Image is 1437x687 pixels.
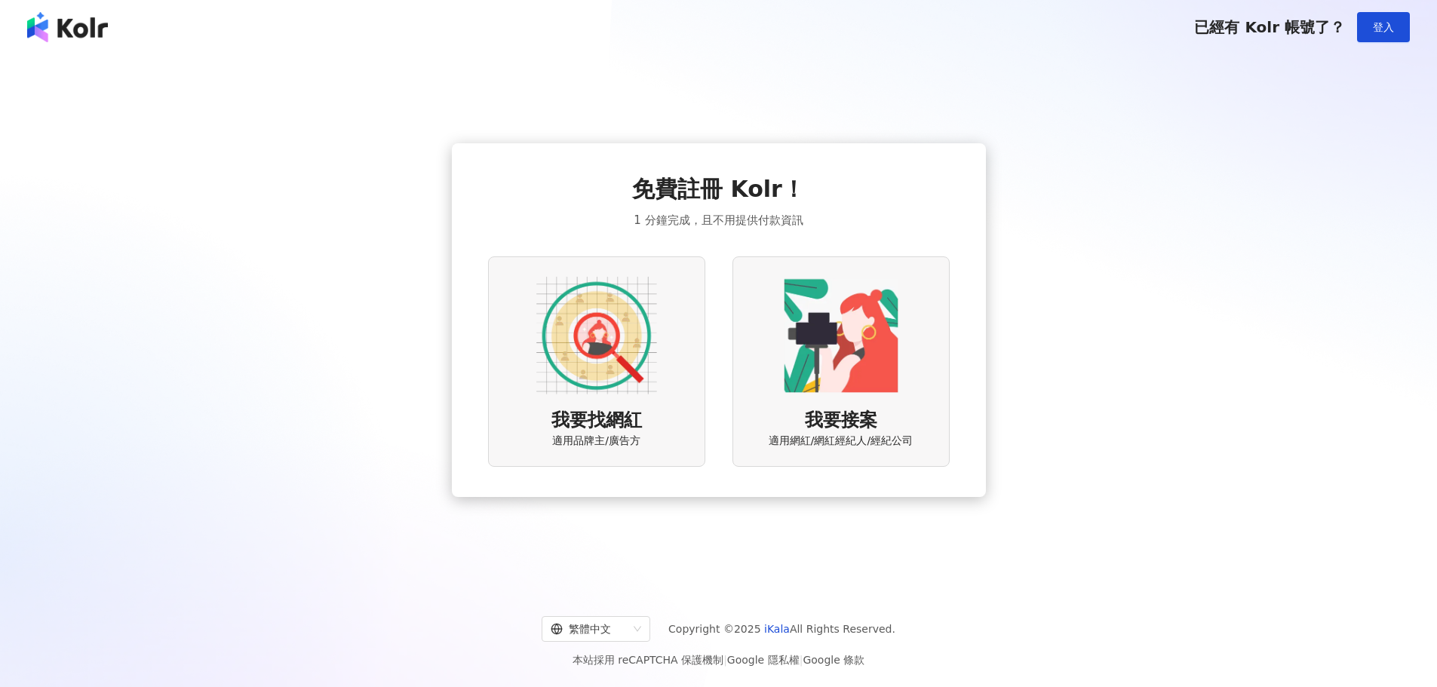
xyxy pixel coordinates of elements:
button: 登入 [1357,12,1410,42]
span: | [723,654,727,666]
span: 我要找網紅 [551,408,642,434]
span: 1 分鐘完成，且不用提供付款資訊 [634,211,803,229]
span: 適用品牌主/廣告方 [552,434,640,449]
img: KOL identity option [781,275,901,396]
a: iKala [764,623,790,635]
img: logo [27,12,108,42]
a: Google 隱私權 [727,654,800,666]
span: 已經有 Kolr 帳號了？ [1194,18,1345,36]
img: AD identity option [536,275,657,396]
span: | [800,654,803,666]
span: Copyright © 2025 All Rights Reserved. [668,620,895,638]
span: 適用網紅/網紅經紀人/經紀公司 [769,434,913,449]
a: Google 條款 [803,654,864,666]
span: 本站採用 reCAPTCHA 保護機制 [573,651,864,669]
span: 免費註冊 Kolr！ [632,173,805,205]
div: 繁體中文 [551,617,628,641]
span: 我要接案 [805,408,877,434]
span: 登入 [1373,21,1394,33]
